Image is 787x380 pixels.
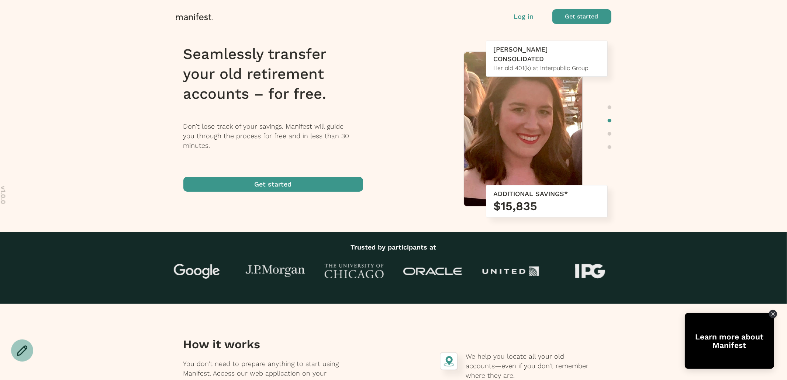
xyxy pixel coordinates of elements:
[246,265,305,278] img: J.P Morgan
[685,313,774,369] div: Tolstoy bubble widget
[183,177,363,192] button: Get started
[494,45,600,64] div: [PERSON_NAME] CONSOLIDATED
[464,52,582,210] img: Taylor
[685,332,774,349] div: Learn more about Manifest
[183,44,373,104] h1: Seamlessly transfer your old retirement accounts – for free.
[167,264,226,279] img: Google
[685,313,774,369] div: Open Tolstoy widget
[494,189,600,199] div: ADDITIONAL SAVINGS*
[183,122,373,150] p: Don’t lose track of your savings. Manifest will guide you through the process for free and in les...
[494,64,600,73] div: Her old 401(k) at Interpublic Group
[685,313,774,369] div: Open Tolstoy
[552,9,611,24] button: Get started
[769,310,777,318] div: Close Tolstoy widget
[514,12,534,21] button: Log in
[325,264,384,279] img: University of Chicago
[494,199,600,213] h3: $15,835
[403,268,462,275] img: Oracle
[183,337,348,352] h3: How it works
